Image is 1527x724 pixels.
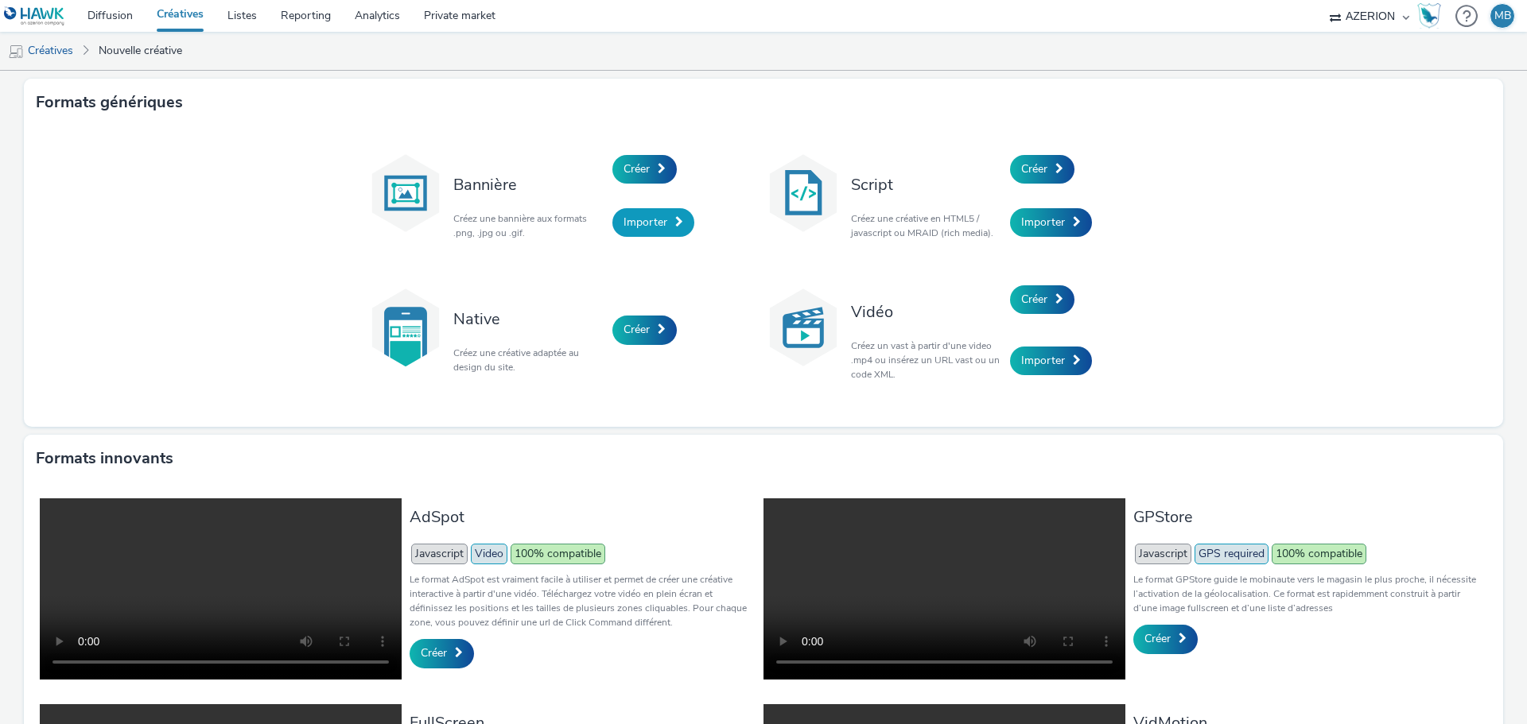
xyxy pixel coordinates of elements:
[411,544,468,564] span: Javascript
[91,32,190,70] a: Nouvelle créative
[453,211,604,240] p: Créez une bannière aux formats .png, .jpg ou .gif.
[453,346,604,374] p: Créez une créative adaptée au design du site.
[1010,285,1074,314] a: Créer
[1494,4,1511,28] div: MB
[1133,572,1479,615] p: Le format GPStore guide le mobinaute vers le magasin le plus proche, il nécessite l’activation de...
[624,322,650,337] span: Créer
[471,544,507,564] span: Video
[851,301,1002,323] h3: Vidéo
[410,572,756,629] p: Le format AdSpot est vraiment facile à utiliser et permet de créer une créative interactive à par...
[1135,544,1191,564] span: Javascript
[763,153,843,233] img: code.svg
[453,308,604,330] h3: Native
[36,447,173,470] h3: Formats innovants
[1021,292,1047,307] span: Créer
[4,6,65,26] img: undefined Logo
[410,639,474,668] a: Créer
[36,91,183,114] h3: Formats génériques
[421,645,447,660] span: Créer
[1010,208,1092,237] a: Importer
[612,155,677,184] a: Créer
[1272,544,1366,564] span: 100% compatible
[453,174,604,196] h3: Bannière
[1417,3,1441,29] img: Hawk Academy
[410,506,756,528] h3: AdSpot
[1010,155,1074,184] a: Créer
[1010,347,1092,375] a: Importer
[1133,625,1198,653] a: Créer
[1021,215,1065,230] span: Importer
[1417,3,1447,29] a: Hawk Academy
[612,316,677,344] a: Créer
[511,544,605,564] span: 100% compatible
[1195,544,1269,564] span: GPS required
[624,215,667,230] span: Importer
[763,288,843,367] img: video.svg
[1133,506,1479,528] h3: GPStore
[851,339,1002,381] p: Créez un vast à partir d'une video .mp4 ou insérez un URL vast ou un code XML.
[1144,631,1171,646] span: Créer
[851,211,1002,240] p: Créez une créative en HTML5 / javascript ou MRAID (rich media).
[366,288,445,367] img: native.svg
[1021,161,1047,176] span: Créer
[1021,353,1065,368] span: Importer
[366,153,445,233] img: banner.svg
[612,208,694,237] a: Importer
[624,161,650,176] span: Créer
[851,174,1002,196] h3: Script
[8,44,24,60] img: mobile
